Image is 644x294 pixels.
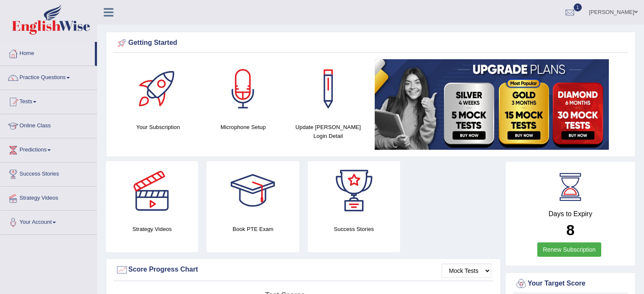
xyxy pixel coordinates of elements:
a: Renew Subscription [537,242,601,257]
h4: Book PTE Exam [207,225,299,234]
a: Success Stories [0,162,97,184]
h4: Your Subscription [120,123,196,132]
div: Your Target Score [515,278,626,290]
img: small5.jpg [375,59,609,150]
a: Online Class [0,114,97,135]
a: Your Account [0,211,97,232]
a: Practice Questions [0,66,97,87]
a: Predictions [0,138,97,159]
a: Home [0,42,95,63]
span: 1 [574,3,582,11]
h4: Microphone Setup [205,123,282,132]
div: Score Progress Chart [116,264,491,276]
a: Tests [0,90,97,111]
div: Getting Started [116,37,626,49]
h4: Update [PERSON_NAME] Login Detail [290,123,367,140]
h4: Success Stories [308,225,400,234]
b: 8 [566,222,574,238]
a: Strategy Videos [0,187,97,208]
h4: Strategy Videos [106,225,198,234]
h4: Days to Expiry [515,210,626,218]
